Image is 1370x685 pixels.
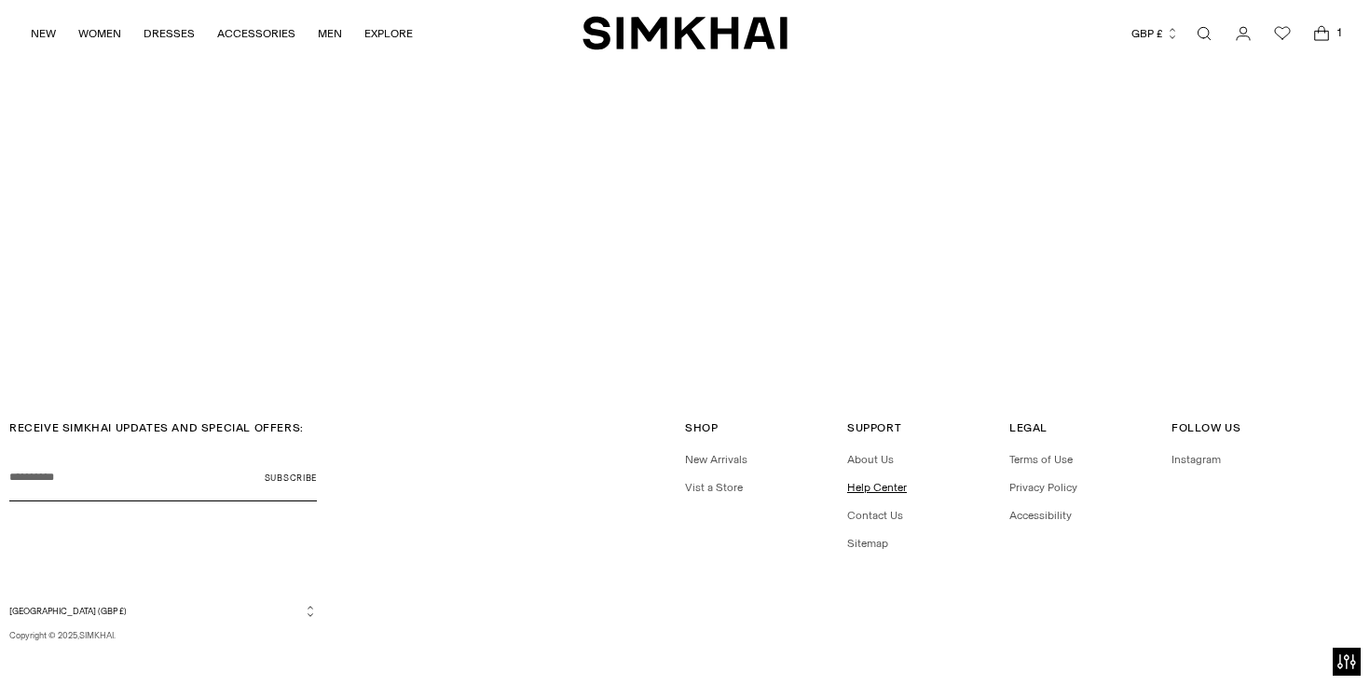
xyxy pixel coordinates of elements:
[1009,421,1048,434] span: Legal
[78,13,121,54] a: WOMEN
[79,630,114,640] a: SIMKHAI
[632,309,739,328] a: SPRING 2026 SHOW
[265,455,317,501] button: Subscribe
[1171,421,1240,434] span: Follow Us
[144,13,195,54] a: DRESSES
[1171,453,1221,466] a: Instagram
[847,421,901,434] span: Support
[847,537,888,550] a: Sitemap
[31,13,56,54] a: NEW
[1131,13,1179,54] button: GBP £
[9,604,317,618] button: [GEOGRAPHIC_DATA] (GBP £)
[9,629,317,642] p: Copyright © 2025, .
[364,13,413,54] a: EXPLORE
[685,453,747,466] a: New Arrivals
[685,421,718,434] span: Shop
[1185,15,1223,52] a: Open search modal
[1331,24,1348,41] span: 1
[1225,15,1262,52] a: Go to the account page
[1264,15,1301,52] a: Wishlist
[847,481,907,494] a: Help Center
[1009,453,1073,466] a: Terms of Use
[1009,509,1072,522] a: Accessibility
[847,509,903,522] a: Contact Us
[685,481,743,494] a: Vist a Store
[318,13,342,54] a: MEN
[582,15,788,51] a: SIMKHAI
[1009,481,1077,494] a: Privacy Policy
[1303,15,1340,52] a: Open cart modal
[9,421,304,434] span: RECEIVE SIMKHAI UPDATES AND SPECIAL OFFERS:
[217,13,295,54] a: ACCESSORIES
[847,453,894,466] a: About Us
[632,309,739,322] span: SPRING 2026 SHOW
